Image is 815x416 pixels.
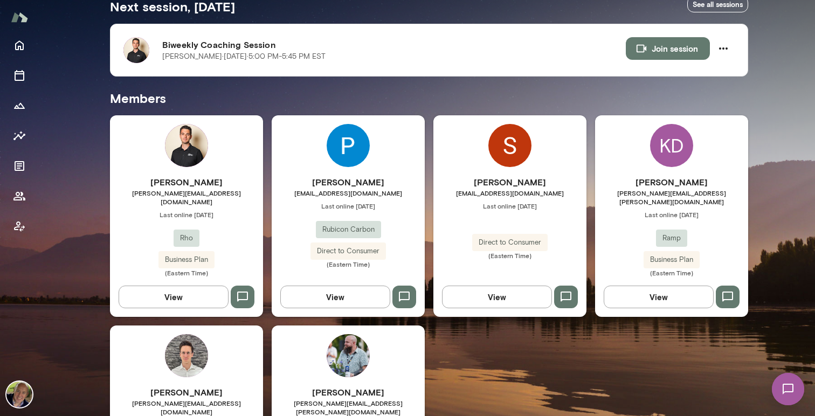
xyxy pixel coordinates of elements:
button: Home [9,34,30,56]
span: Business Plan [158,254,215,265]
img: Philipp Krank [165,334,208,377]
h6: [PERSON_NAME] [110,386,263,399]
div: KD [650,124,693,167]
h6: [PERSON_NAME] [110,176,263,189]
span: [PERSON_NAME][EMAIL_ADDRESS][DOMAIN_NAME] [110,189,263,206]
span: (Eastern Time) [595,268,748,277]
button: Growth Plan [9,95,30,116]
img: Parth Patel [327,124,370,167]
span: Direct to Consumer [310,246,386,256]
span: Last online [DATE] [110,210,263,219]
img: Jeremy Rhoades [327,334,370,377]
span: [PERSON_NAME][EMAIL_ADDRESS][PERSON_NAME][DOMAIN_NAME] [272,399,425,416]
img: David McPherson [6,382,32,407]
h5: Members [110,89,748,107]
img: Quentin Frere-Carossio [165,124,208,167]
img: Savas Konstadinidis [488,124,531,167]
p: [PERSON_NAME] · [DATE] · 5:00 PM-5:45 PM EST [162,51,326,62]
span: Rubicon Carbon [316,224,381,235]
h6: [PERSON_NAME] [272,176,425,189]
button: Sessions [9,65,30,86]
h6: Biweekly Coaching Session [162,38,626,51]
button: Client app [9,216,30,237]
span: Last online [DATE] [272,202,425,210]
button: View [442,286,552,308]
button: View [280,286,390,308]
h6: [PERSON_NAME] [433,176,586,189]
button: Insights [9,125,30,147]
span: [PERSON_NAME][EMAIL_ADDRESS][PERSON_NAME][DOMAIN_NAME] [595,189,748,206]
h6: [PERSON_NAME] [272,386,425,399]
span: Last online [DATE] [433,202,586,210]
span: Last online [DATE] [595,210,748,219]
span: Ramp [656,233,687,244]
img: Mento [11,7,28,27]
button: Members [9,185,30,207]
span: [PERSON_NAME][EMAIL_ADDRESS][DOMAIN_NAME] [110,399,263,416]
span: [EMAIL_ADDRESS][DOMAIN_NAME] [272,189,425,197]
span: (Eastern Time) [272,260,425,268]
button: View [119,286,229,308]
span: Business Plan [644,254,700,265]
button: View [604,286,714,308]
button: Documents [9,155,30,177]
span: Rho [174,233,199,244]
span: (Eastern Time) [433,251,586,260]
span: Direct to Consumer [472,237,548,248]
button: Join session [626,37,710,60]
span: [EMAIL_ADDRESS][DOMAIN_NAME] [433,189,586,197]
span: (Eastern Time) [110,268,263,277]
h6: [PERSON_NAME] [595,176,748,189]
